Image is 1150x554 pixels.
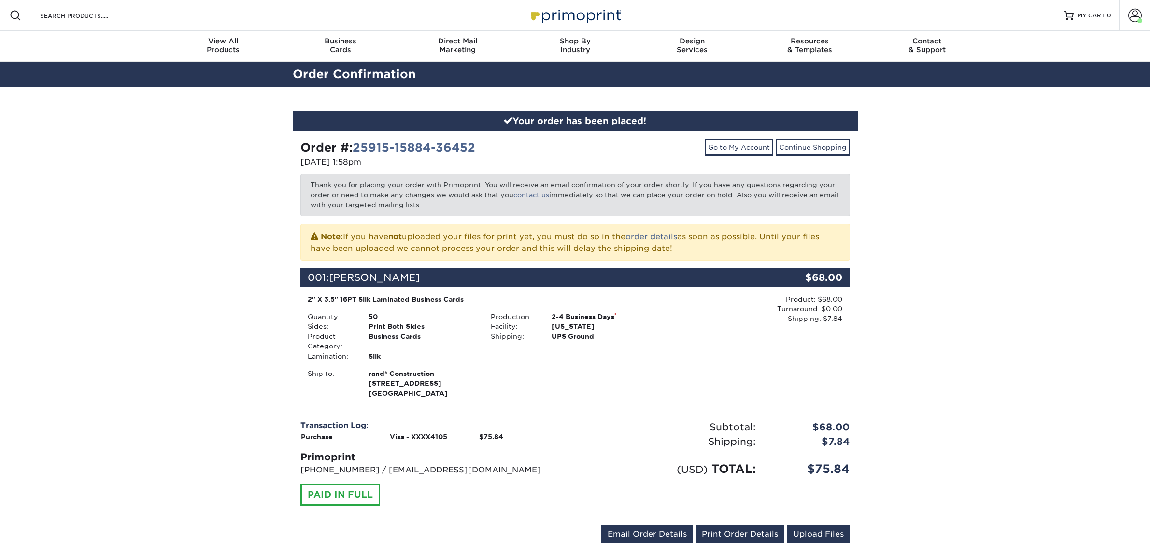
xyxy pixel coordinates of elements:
[308,294,660,304] div: 2" X 3.5" 16PT Silk Laminated Business Cards
[285,66,865,83] h2: Order Confirmation
[634,37,751,45] span: Design
[711,462,756,476] span: TOTAL:
[300,156,568,168] p: [DATE] 1:58pm
[39,10,133,21] input: SEARCH PRODUCTS.....
[300,369,361,398] div: Ship to:
[165,37,282,45] span: View All
[361,351,483,361] div: Silk
[300,140,475,154] strong: Order #:
[868,37,986,45] span: Contact
[399,37,516,45] span: Direct Mail
[516,31,634,62] a: Shop ByIndustry
[399,37,516,54] div: Marketing
[282,37,399,45] span: Business
[329,272,420,283] span: [PERSON_NAME]
[575,420,763,434] div: Subtotal:
[399,31,516,62] a: Direct MailMarketing
[300,332,361,351] div: Product Category:
[300,321,361,331] div: Sides:
[868,37,986,54] div: & Support
[479,433,503,441] strong: $75.84
[751,37,868,45] span: Resources
[293,111,858,132] div: Your order has been placed!
[763,420,857,434] div: $68.00
[625,232,677,241] a: order details
[601,525,693,543] a: Email Order Details
[165,37,282,54] div: Products
[300,464,568,476] p: [PHONE_NUMBER] / [EMAIL_ADDRESS][DOMAIN_NAME]
[544,332,667,341] div: UPS Ground
[300,450,568,464] div: Primoprint
[667,294,842,324] div: Product: $68.00 Turnaround: $0.00 Shipping: $7.84
[282,37,399,54] div: Cards
[705,139,773,155] a: Go to My Account
[388,232,402,241] b: not
[763,434,857,449] div: $7.84
[751,37,868,54] div: & Templates
[1107,12,1111,19] span: 0
[513,191,549,199] a: contact us
[634,31,751,62] a: DesignServices
[1078,12,1105,20] span: MY CART
[361,321,483,331] div: Print Both Sides
[483,312,544,321] div: Production:
[282,31,399,62] a: BusinessCards
[300,268,758,287] div: 001:
[300,420,568,431] div: Transaction Log:
[516,37,634,45] span: Shop By
[758,268,850,287] div: $68.00
[696,525,784,543] a: Print Order Details
[634,37,751,54] div: Services
[300,312,361,321] div: Quantity:
[575,434,763,449] div: Shipping:
[311,230,840,254] p: If you have uploaded your files for print yet, you must do so in the as soon as possible. Until y...
[369,378,476,388] span: [STREET_ADDRESS]
[544,312,667,321] div: 2-4 Business Days
[300,174,850,216] p: Thank you for placing your order with Primoprint. You will receive an email confirmation of your ...
[321,232,343,241] strong: Note:
[527,5,624,26] img: Primoprint
[776,139,850,155] a: Continue Shopping
[361,332,483,351] div: Business Cards
[353,140,475,154] a: 25915-15884-36452
[483,332,544,341] div: Shipping:
[369,369,476,378] span: rand* Construction
[165,31,282,62] a: View AllProducts
[787,525,850,543] a: Upload Files
[300,351,361,361] div: Lamination:
[361,312,483,321] div: 50
[544,321,667,331] div: [US_STATE]
[300,484,380,506] div: PAID IN FULL
[483,321,544,331] div: Facility:
[301,433,333,441] strong: Purchase
[516,37,634,54] div: Industry
[763,460,857,478] div: $75.84
[369,369,476,397] strong: [GEOGRAPHIC_DATA]
[677,463,708,475] small: (USD)
[390,433,447,441] strong: Visa - XXXX4105
[868,31,986,62] a: Contact& Support
[751,31,868,62] a: Resources& Templates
